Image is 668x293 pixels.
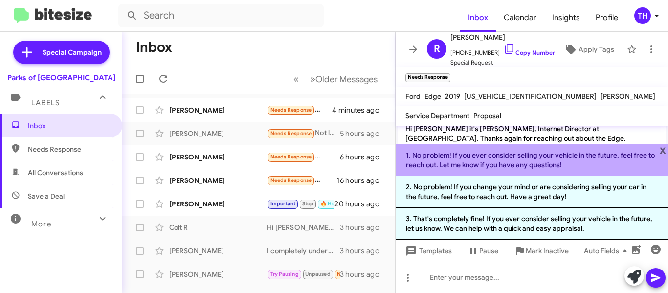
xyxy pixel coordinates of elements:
[28,121,111,131] span: Inbox
[660,144,666,156] span: x
[634,7,651,24] div: TH
[288,69,383,89] nav: Page navigation example
[576,242,639,260] button: Auto Fields
[31,98,60,107] span: Labels
[270,154,312,160] span: Needs Response
[337,271,379,277] span: Needs Response
[626,7,657,24] button: TH
[13,41,110,64] a: Special Campaign
[460,242,506,260] button: Pause
[544,3,588,32] a: Insights
[405,112,469,120] span: Service Department
[169,176,267,185] div: [PERSON_NAME]
[267,128,340,139] div: Not looking for a car right now , thanx
[315,74,378,85] span: Older Messages
[334,199,387,209] div: 20 hours ago
[267,269,340,280] div: Good morning [PERSON_NAME] from [GEOGRAPHIC_DATA]! Yes we came down from the length and productiv...
[396,242,460,260] button: Templates
[445,92,460,101] span: 2019
[396,176,668,208] li: 2. No problem! If you change your mind or are considering selling your car in the future, feel fr...
[460,3,496,32] a: Inbox
[479,242,498,260] span: Pause
[43,47,102,57] span: Special Campaign
[28,144,111,154] span: Needs Response
[464,92,597,101] span: [US_VEHICLE_IDENTIFICATION_NUMBER]
[579,41,614,58] span: Apply Tags
[267,104,332,115] div: Let me know if you have a black platinum max
[555,41,622,58] button: Apply Tags
[136,40,172,55] h1: Inbox
[526,242,569,260] span: Mark Inactive
[169,105,267,115] div: [PERSON_NAME]
[340,129,387,138] div: 5 hours ago
[424,92,441,101] span: Edge
[267,246,340,256] div: I completely understand. How far are you from [GEOGRAPHIC_DATA]? Swing on by so we can work on ge...
[7,73,115,83] div: Parks of [GEOGRAPHIC_DATA]
[270,177,312,183] span: Needs Response
[267,223,340,232] div: Hi [PERSON_NAME], I apologize for the delay. That is going to typically be a tier 1 credit, but i...
[340,246,387,256] div: 3 hours ago
[601,92,655,101] span: [PERSON_NAME]
[169,199,267,209] div: [PERSON_NAME]
[504,49,555,56] a: Copy Number
[288,69,305,89] button: Previous
[169,129,267,138] div: [PERSON_NAME]
[270,107,312,113] span: Needs Response
[405,73,450,82] small: Needs Response
[496,3,544,32] a: Calendar
[293,73,299,85] span: «
[396,144,668,176] li: 1. No problem! If you ever consider selling your vehicle in the future, feel free to reach out. L...
[305,271,331,277] span: Unpaused
[588,3,626,32] a: Profile
[340,223,387,232] div: 3 hours ago
[267,175,336,186] div: Thank you.
[320,201,337,207] span: 🔥 Hot
[473,112,501,120] span: Proposal
[169,270,267,279] div: [PERSON_NAME]
[267,151,340,162] div: Yes, also wondering why you are charging 2000 more than your counterpart in [GEOGRAPHIC_DATA]... ...
[28,191,65,201] span: Save a Deal
[450,58,555,68] span: Special Request
[169,223,267,232] div: Colt R
[28,168,83,178] span: All Conversations
[450,43,555,58] span: [PHONE_NUMBER]
[450,31,555,43] span: [PERSON_NAME]
[403,242,452,260] span: Templates
[332,105,387,115] div: 4 minutes ago
[396,208,668,240] li: 3. That's completely fine! If you ever consider selling your vehicle in the future, let us know. ...
[336,176,387,185] div: 16 hours ago
[310,73,315,85] span: »
[270,130,312,136] span: Needs Response
[506,242,577,260] button: Mark Inactive
[340,270,387,279] div: 3 hours ago
[169,246,267,256] div: [PERSON_NAME]
[118,4,324,27] input: Search
[584,242,631,260] span: Auto Fields
[31,220,51,228] span: More
[169,152,267,162] div: [PERSON_NAME]
[304,69,383,89] button: Next
[340,152,387,162] div: 6 hours ago
[267,198,334,209] div: Liked “Gotcha! We can still try - if it's worth something, great, if not, we can always give you ...
[405,92,421,101] span: Ford
[302,201,314,207] span: Stop
[434,41,440,57] span: R
[270,201,296,207] span: Important
[270,271,299,277] span: Try Pausing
